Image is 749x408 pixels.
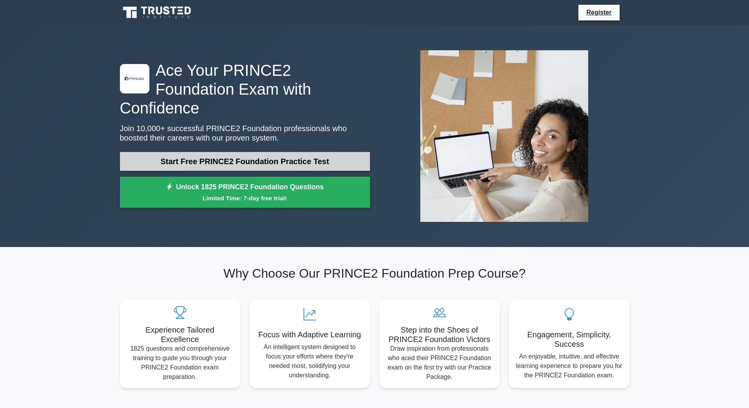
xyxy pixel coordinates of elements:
h5: Step into the Shoes of PRINCE2 Foundation Victors [386,325,493,344]
p: An intelligent system designed to focus your efforts where they're needed most, solidifying your ... [256,342,364,380]
h5: Engagement, Simplicity, Success [515,330,623,349]
a: Register [582,7,616,17]
a: Unlock 1825 PRINCE2 Foundation QuestionsLimited Time: 7-day free trial! [120,177,370,208]
h5: Focus with Adaptive Learning [256,330,364,339]
p: Draw inspiration from professionals who aced their PRINCE2 Foundation exam on the first try with ... [386,344,493,382]
h5: Experience Tailored Excellence [126,325,234,344]
h1: Ace Your PRINCE2 Foundation Exam with Confidence [120,61,370,117]
h2: Why Choose Our PRINCE2 Foundation Prep Course? [120,266,629,281]
p: Join 10,000+ successful PRINCE2 Foundation professionals who boosted their careers with our prove... [120,124,370,143]
p: 1825 questions and comprehensive training to guide you through your PRINCE2 Foundation exam prepa... [126,344,234,382]
a: Start Free PRINCE2 Foundation Practice Test [120,152,370,171]
p: An enjoyable, intuitive, and effective learning experience to prepare you for the PRINCE2 Foundat... [515,352,623,380]
small: Limited Time: 7-day free trial! [130,194,360,203]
